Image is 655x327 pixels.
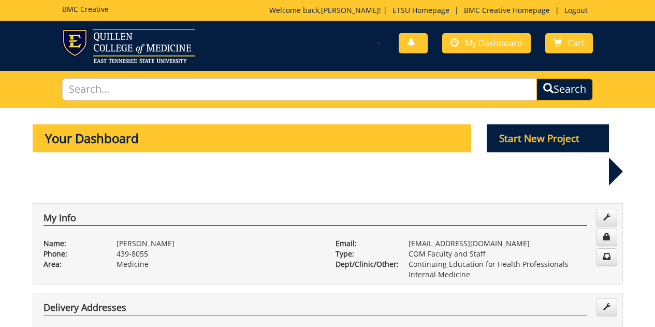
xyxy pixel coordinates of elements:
[117,249,320,259] p: 439-8055
[487,134,609,144] a: Start New Project
[409,249,612,259] p: COM Faculty and Staff
[487,124,609,152] p: Start New Project
[568,37,585,49] span: Cart
[459,5,555,15] a: BMC Creative Homepage
[43,303,587,316] h4: Delivery Addresses
[409,238,612,249] p: [EMAIL_ADDRESS][DOMAIN_NAME]
[321,5,379,15] a: [PERSON_NAME]
[387,5,455,15] a: ETSU Homepage
[336,249,393,259] p: Type:
[442,33,531,53] a: My Dashboard
[596,248,617,266] a: Change Communication Preferences
[596,209,617,226] a: Edit Info
[62,5,109,13] h5: BMC Creative
[596,229,617,246] a: Change Password
[43,259,101,269] p: Area:
[536,78,593,101] button: Search
[336,238,393,249] p: Email:
[409,259,612,269] p: Continuing Education for Health Professionals
[409,269,612,280] p: Internal Medicine
[269,5,593,16] p: Welcome back, ! | | |
[117,259,320,269] p: Medicine
[62,29,195,63] img: ETSU logo
[559,5,593,15] a: Logout
[596,298,617,316] a: Edit Addresses
[545,33,593,53] a: Cart
[336,259,393,269] p: Dept/Clinic/Other:
[43,249,101,259] p: Phone:
[117,238,320,249] p: [PERSON_NAME]
[62,78,536,101] input: Search...
[465,37,522,49] span: My Dashboard
[33,124,472,152] p: Your Dashboard
[43,238,101,249] p: Name:
[43,213,587,226] h4: My Info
